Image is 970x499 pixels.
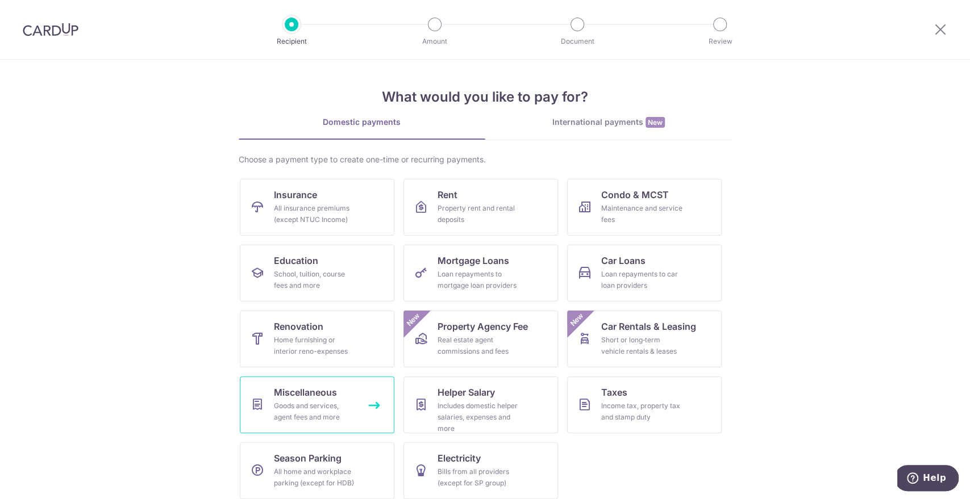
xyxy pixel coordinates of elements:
[601,320,696,333] span: Car Rentals & Leasing
[403,311,558,367] a: Property Agency FeeReal estate agent commissions and feesNew
[239,87,732,107] h4: What would you like to pay for?
[403,442,558,499] a: ElectricityBills from all providers (except for SP group)
[567,311,586,329] span: New
[239,116,485,128] div: Domestic payments
[240,442,394,499] a: Season ParkingAll home and workplace parking (except for HDB)
[438,203,519,225] div: Property rent and rental deposits
[274,451,342,465] span: Season Parking
[601,269,683,291] div: Loan repayments to car loan providers
[646,117,665,128] span: New
[601,400,683,423] div: Income tax, property tax and stamp duty
[678,36,762,47] p: Review
[23,23,78,36] img: CardUp
[567,245,722,301] a: Car LoansLoan repayments to car loan providers
[274,400,356,423] div: Goods and services, agent fees and more
[239,154,732,165] div: Choose a payment type to create one-time or recurring payments.
[567,179,722,236] a: Condo & MCSTMaintenance and service fees
[240,311,394,367] a: RenovationHome furnishing or interior reno-expenses
[897,465,959,493] iframe: Opens a widget where you can find more information
[274,334,356,357] div: Home furnishing or interior reno-expenses
[274,203,356,225] div: All insurance premiums (except NTUC Income)
[403,179,558,236] a: RentProperty rent and rental deposits
[274,385,337,399] span: Miscellaneous
[438,254,509,267] span: Mortgage Loans
[438,385,495,399] span: Helper Salary
[438,320,528,333] span: Property Agency Fee
[26,8,49,18] span: Help
[274,188,317,202] span: Insurance
[393,36,477,47] p: Amount
[438,451,481,465] span: Electricity
[403,311,422,329] span: New
[438,466,519,489] div: Bills from all providers (except for SP group)
[274,466,356,489] div: All home and workplace parking (except for HDB)
[249,36,334,47] p: Recipient
[240,245,394,301] a: EducationSchool, tuition, course fees and more
[485,116,732,128] div: International payments
[438,400,519,434] div: Includes domestic helper salaries, expenses and more
[601,385,627,399] span: Taxes
[567,311,722,367] a: Car Rentals & LeasingShort or long‑term vehicle rentals & leasesNew
[601,203,683,225] div: Maintenance and service fees
[601,334,683,357] div: Short or long‑term vehicle rentals & leases
[438,334,519,357] div: Real estate agent commissions and fees
[240,376,394,433] a: MiscellaneousGoods and services, agent fees and more
[403,245,558,301] a: Mortgage LoansLoan repayments to mortgage loan providers
[601,188,669,202] span: Condo & MCST
[438,188,457,202] span: Rent
[240,179,394,236] a: InsuranceAll insurance premiums (except NTUC Income)
[274,269,356,291] div: School, tuition, course fees and more
[274,254,318,267] span: Education
[535,36,619,47] p: Document
[601,254,646,267] span: Car Loans
[274,320,323,333] span: Renovation
[567,376,722,433] a: TaxesIncome tax, property tax and stamp duty
[438,269,519,291] div: Loan repayments to mortgage loan providers
[403,376,558,433] a: Helper SalaryIncludes domestic helper salaries, expenses and more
